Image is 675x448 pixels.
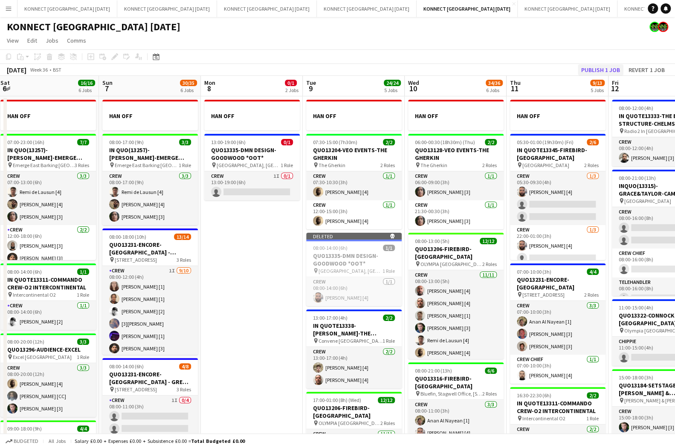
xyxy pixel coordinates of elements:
[204,146,300,162] h3: QUO13335-DMN DESIGN-GOODWOOD *OOT*
[115,162,179,168] span: Emerge East Barking [GEOGRAPHIC_DATA] IG11 0YP
[306,277,402,306] app-card-role: Crew1/108:00-14:00 (6h)[PERSON_NAME] [4]
[102,134,198,225] app-job-card: 08:00-17:00 (9h)3/3IN QUO(13257)-[PERSON_NAME]-EMERGE EAST Emerge East Barking [GEOGRAPHIC_DATA] ...
[420,261,482,267] span: OLYMPIA [GEOGRAPHIC_DATA]
[383,315,395,321] span: 2/2
[179,363,191,370] span: 4/8
[27,37,37,44] span: Edit
[102,266,198,406] app-card-role: Crew1I9/1008:00-12:00 (4h)[PERSON_NAME] [1][PERSON_NAME] [1][PERSON_NAME] [2][3][PERSON_NAME][PER...
[77,338,89,345] span: 3/3
[319,268,382,274] span: [GEOGRAPHIC_DATA], [GEOGRAPHIC_DATA], [GEOGRAPHIC_DATA], PO18 0PX
[306,100,402,130] app-job-card: HAN OFF
[624,198,671,204] span: [GEOGRAPHIC_DATA]
[408,171,504,200] app-card-role: Crew1/106:00-09:00 (3h)[PERSON_NAME] [3]
[306,322,402,337] h3: IN QUOTE13338-[PERSON_NAME]-THE CONVENE
[177,257,191,263] span: 3 Roles
[0,433,96,448] h3: QUO13206-FIREBIRD-[GEOGRAPHIC_DATA]
[510,134,605,260] div: 05:30-01:00 (19h30m) (Fri)2/6IN QUOTE13345-FIREBIRD-[GEOGRAPHIC_DATA] [GEOGRAPHIC_DATA]2 RolesCre...
[408,375,504,390] h3: QUO13316-FIREBIRD-[GEOGRAPHIC_DATA]
[306,112,402,120] h3: HAN OFF
[24,35,41,46] a: Edit
[77,425,89,432] span: 4/4
[517,139,574,145] span: 05:30-01:00 (19h30m) (Fri)
[285,80,297,86] span: 0/1
[0,225,96,266] app-card-role: Crew2/212:00-18:00 (6h)[PERSON_NAME] [3][PERSON_NAME] [3]
[0,301,96,330] app-card-role: Crew1/108:00-14:00 (6h)[PERSON_NAME] [2]
[281,162,293,168] span: 1 Role
[306,233,402,240] div: Deleted
[7,338,44,345] span: 08:00-20:00 (12h)
[510,146,605,162] h3: IN QUOTE13345-FIREBIRD-[GEOGRAPHIC_DATA]
[408,100,504,130] div: HAN OFF
[306,146,402,162] h3: QUO13204-VEO EVENTS-THE GHERKIN
[587,269,599,275] span: 4/4
[408,79,419,87] span: Wed
[485,139,497,145] span: 2/2
[306,233,402,306] app-job-card: Deleted 08:00-14:00 (6h)1/1QUO13335-DMN DESIGN-GOODWOOD *OOT* [GEOGRAPHIC_DATA], [GEOGRAPHIC_DATA...
[612,79,619,87] span: Fri
[591,87,604,93] div: 5 Jobs
[306,171,402,200] app-card-role: Crew1/107:30-10:30 (3h)[PERSON_NAME] [4]
[0,146,96,162] h3: IN QUO(13257)-[PERSON_NAME]-EMERGE EAST
[0,100,96,130] div: HAN OFF
[0,346,96,353] h3: QUO13296-AUDIENCE-EXCEL
[509,84,521,93] span: 11
[281,139,293,145] span: 0/1
[584,162,599,168] span: 2 Roles
[174,234,191,240] span: 13/14
[619,374,653,381] span: 15:00-18:00 (3h)
[625,64,668,75] button: Revert 1 job
[408,270,504,423] app-card-role: Crew11/1108:00-13:00 (5h)[PERSON_NAME] [4][PERSON_NAME] [4][PERSON_NAME] [1][PERSON_NAME] [3]Remi...
[180,87,197,93] div: 6 Jobs
[204,100,300,130] div: HAN OFF
[0,333,96,417] div: 08:00-20:00 (12h)3/3QUO13296-AUDIENCE-EXCEL Excel [GEOGRAPHIC_DATA]1 RoleCrew3/308:00-20:00 (12h)...
[378,397,395,403] span: 12/12
[486,87,502,93] div: 6 Jobs
[0,112,96,120] h3: HAN OFF
[590,80,605,86] span: 9/13
[408,200,504,229] app-card-role: Crew1/121:30-00:30 (3h)[PERSON_NAME] [3]
[510,263,605,384] app-job-card: 07:00-10:00 (3h)4/4QUO13231-ENCORE-[GEOGRAPHIC_DATA] [STREET_ADDRESS]2 RolesCrew3/307:00-10:00 (3...
[313,245,348,251] span: 08:00-14:00 (6h)
[102,79,113,87] span: Sun
[7,37,19,44] span: View
[180,80,197,86] span: 30/35
[658,22,668,32] app-user-avatar: Konnect 24hr EMERGENCY NR*
[211,139,246,145] span: 13:00-19:00 (6h)
[522,162,569,168] span: [GEOGRAPHIC_DATA]
[75,162,89,168] span: 3 Roles
[67,37,86,44] span: Comms
[78,87,95,93] div: 6 Jobs
[17,0,117,17] button: KONNECT [GEOGRAPHIC_DATA] [DATE]
[319,162,345,168] span: The Gherkin
[0,171,96,225] app-card-role: Crew3/307:00-13:00 (6h)Remi de Lausun [4][PERSON_NAME] [4][PERSON_NAME] [3]
[0,134,96,260] div: 07:00-23:00 (16h)7/7IN QUO(13257)-[PERSON_NAME]-EMERGE EAST Emerge East Barking [GEOGRAPHIC_DATA]...
[319,420,380,426] span: OLYMPIA [GEOGRAPHIC_DATA]
[306,404,402,419] h3: QUO13206-FIREBIRD-[GEOGRAPHIC_DATA]
[28,66,49,73] span: Week 36
[420,162,447,168] span: The Gherkin
[510,301,605,355] app-card-role: Crew3/307:00-10:00 (3h)Anan Al Nayean [1][PERSON_NAME] [3][PERSON_NAME] [3]
[285,87,298,93] div: 2 Jobs
[77,354,89,360] span: 1 Role
[306,79,316,87] span: Tue
[204,134,300,200] app-job-card: 13:00-19:00 (6h)0/1QUO13335-DMN DESIGN-GOODWOOD *OOT* [GEOGRAPHIC_DATA], [GEOGRAPHIC_DATA], [GEOG...
[0,79,10,87] span: Sat
[306,309,402,388] app-job-card: 13:00-17:00 (4h)2/2IN QUOTE13338-[PERSON_NAME]-THE CONVENE Convene [GEOGRAPHIC_DATA], [STREET_ADD...
[510,79,521,87] span: Thu
[408,134,504,229] div: 06:00-00:30 (18h30m) (Thu)2/2QUO13128-VEO EVENTS-THE GHERKIN The Gherkin2 RolesCrew1/106:00-09:00...
[77,292,89,298] span: 1 Role
[102,100,198,130] app-job-card: HAN OFF
[415,139,475,145] span: 06:00-00:30 (18h30m) (Thu)
[64,35,90,46] a: Comms
[0,276,96,291] h3: IN QUOTE13311-COMMANDO CREW-O2 INTERCONTINENTAL
[486,80,503,86] span: 34/36
[177,386,191,393] span: 3 Roles
[510,100,605,130] app-job-card: HAN OFF
[587,392,599,399] span: 2/2
[179,162,191,168] span: 1 Role
[382,338,395,344] span: 1 Role
[380,420,395,426] span: 2 Roles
